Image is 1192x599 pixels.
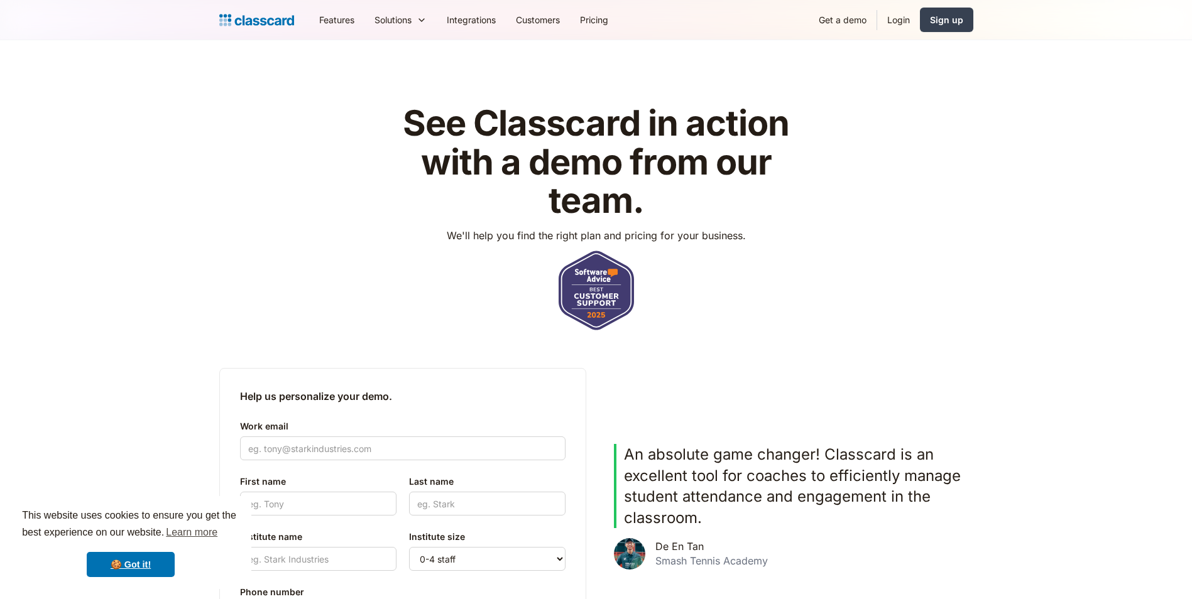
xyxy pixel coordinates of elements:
[240,492,396,515] input: eg. Tony
[240,436,566,460] input: eg. tony@starkindustries.com
[655,555,768,567] div: Smash Tennis Academy
[409,529,566,544] label: Institute size
[219,11,294,29] a: home
[10,496,251,589] div: cookieconsent
[506,6,570,34] a: Customers
[375,13,412,26] div: Solutions
[809,6,877,34] a: Get a demo
[614,444,966,590] div: 1 of 5
[920,8,973,32] a: Sign up
[570,6,618,34] a: Pricing
[309,6,364,34] a: Features
[240,474,396,489] label: First name
[930,13,963,26] div: Sign up
[164,523,219,542] a: learn more about cookies
[240,529,396,544] label: Institute name
[87,552,175,577] a: dismiss cookie message
[877,6,920,34] a: Login
[403,102,789,222] strong: See Classcard in action with a demo from our team.
[655,541,704,553] div: De En Tan
[447,228,746,243] p: We'll help you find the right plan and pricing for your business.
[240,389,566,404] h2: Help us personalize your demo.
[624,444,966,528] p: An absolute game changer! Classcard is an excellent tool for coaches to efficiently manage studen...
[437,6,506,34] a: Integrations
[22,508,239,542] span: This website uses cookies to ensure you get the best experience on our website.
[409,474,566,489] label: Last name
[240,547,396,571] input: eg. Stark Industries
[240,419,566,434] label: Work email
[409,492,566,515] input: eg. Stark
[364,6,437,34] div: Solutions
